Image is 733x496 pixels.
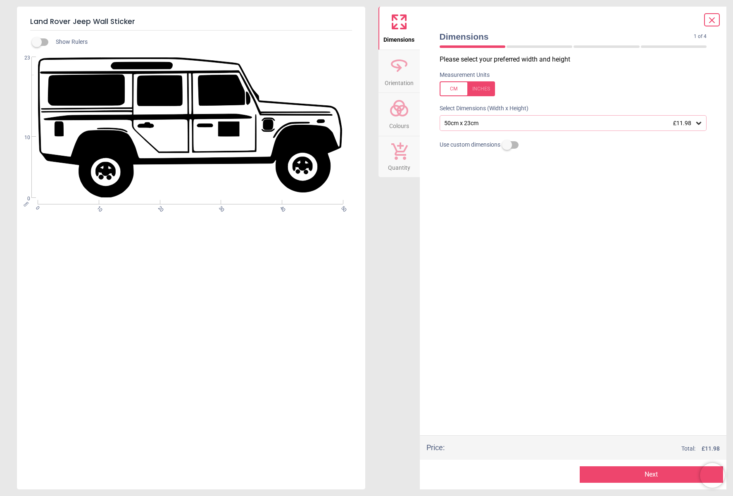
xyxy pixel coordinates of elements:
span: £ [702,445,720,453]
p: Please select your preferred width and height [440,55,714,64]
span: Orientation [385,75,414,88]
span: Dimensions [440,31,694,43]
div: Show Rulers [37,37,365,47]
div: Price : [426,442,445,453]
span: 10 [14,134,30,141]
span: 30 [217,205,222,210]
button: Quantity [378,136,420,178]
button: Next [580,466,723,483]
button: Dimensions [378,7,420,50]
span: 23 [14,55,30,62]
div: Total: [457,445,720,453]
span: 10 [95,205,100,210]
span: 1 of 4 [694,33,707,40]
label: Select Dimensions (Width x Height) [433,104,528,113]
span: 11.98 [705,445,720,452]
span: 40 [278,205,283,210]
span: 20 [156,205,162,210]
button: Colours [378,93,420,136]
span: £11.98 [673,120,691,126]
span: Use custom dimensions [440,141,500,149]
div: 50cm x 23cm [443,120,695,127]
span: 0 [14,195,30,202]
label: Measurement Units [440,71,490,79]
h5: Land Rover Jeep Wall Sticker [30,13,352,31]
button: Orientation [378,50,420,93]
span: 50 [339,205,345,210]
span: Quantity [388,160,410,172]
span: Dimensions [383,32,414,44]
iframe: Brevo live chat [700,463,725,488]
span: Colours [389,118,409,131]
span: 0 [34,205,39,210]
span: cm [22,200,30,208]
